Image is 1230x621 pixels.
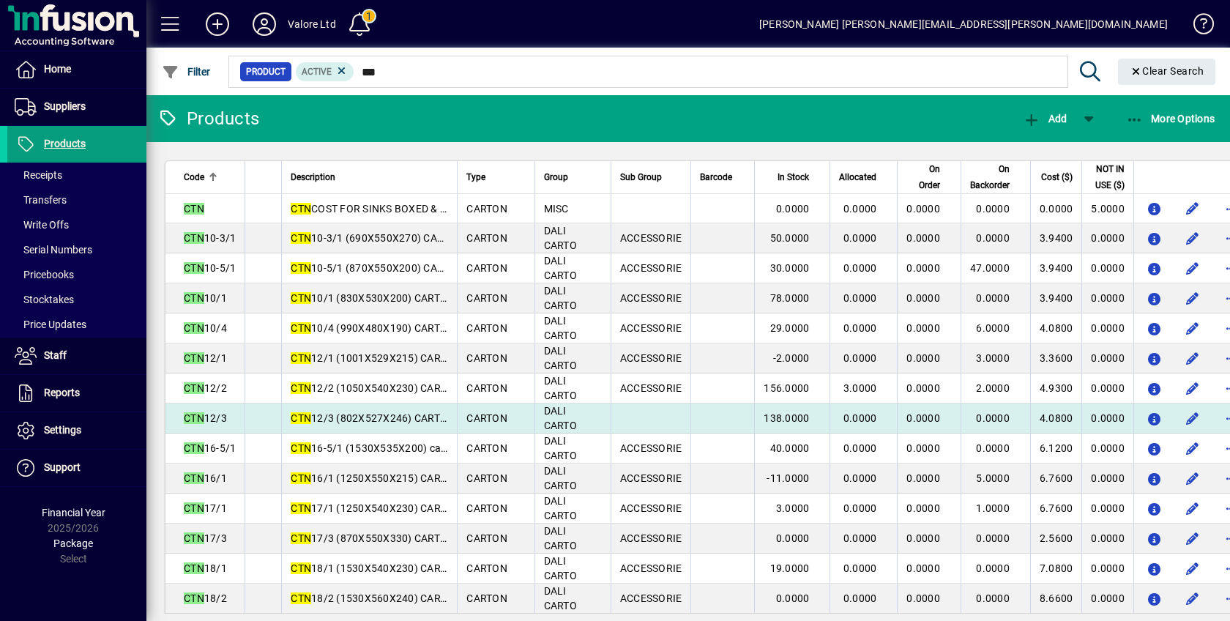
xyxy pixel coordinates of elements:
span: Code [184,169,204,185]
td: 2.5600 [1030,524,1082,554]
span: DALI CARTO [544,345,577,371]
td: 0.0000 [1081,223,1133,253]
em: CTN [291,532,311,544]
span: CARTON [466,532,507,544]
button: Edit [1181,286,1204,310]
span: 0.0000 [906,232,940,244]
span: 0.0000 [976,592,1010,604]
span: -11.0000 [767,472,809,484]
span: 17/1 (1250X540X230) CARTON [291,502,461,514]
span: 17/1 [184,502,227,514]
span: Add [1023,113,1067,124]
button: Edit [1181,436,1204,460]
span: Financial Year [42,507,105,518]
span: ACCESSORIE [620,292,682,304]
span: ACCESSORIE [620,262,682,274]
span: Write Offs [15,219,69,231]
span: Package [53,538,93,549]
span: DALI CARTO [544,285,577,311]
span: ACCESSORIE [620,442,682,454]
em: CTN [184,532,204,544]
span: 18/2 [184,592,227,604]
span: 12/1 [184,352,227,364]
span: -2.0000 [773,352,810,364]
span: 17/3 [184,532,227,544]
span: 0.0000 [976,412,1010,424]
td: 0.0000 [1081,373,1133,404]
button: Edit [1181,376,1204,400]
div: On Order [906,161,953,193]
span: CARTON [466,382,507,394]
span: Stocktakes [15,294,74,305]
div: Group [544,169,602,185]
span: 19.0000 [770,562,810,574]
span: 10/4 (990X480X190) CARTON [291,322,455,334]
div: Barcode [700,169,745,185]
span: 16/1 (1250X550X215) CARTON [291,472,461,484]
button: Edit [1181,256,1204,280]
div: [PERSON_NAME] [PERSON_NAME][EMAIL_ADDRESS][PERSON_NAME][DOMAIN_NAME] [759,12,1168,36]
button: Add [194,11,241,37]
span: 0.0000 [906,382,940,394]
span: 0.0000 [906,322,940,334]
span: ACCESSORIE [620,472,682,484]
td: 3.9400 [1030,283,1082,313]
em: CTN [291,442,311,454]
td: 4.9300 [1030,373,1082,404]
span: DALI CARTO [544,225,577,251]
span: Type [466,169,485,185]
span: 10/1 (830X530X200) CARTON [291,292,455,304]
div: On Backorder [970,161,1023,193]
span: DALI CARTO [544,525,577,551]
span: 0.0000 [843,472,877,484]
span: Active [302,67,332,77]
span: CARTON [466,352,507,364]
em: CTN [291,502,311,514]
td: 6.7600 [1030,464,1082,494]
span: Reports [44,387,80,398]
button: Edit [1181,497,1204,520]
button: Profile [241,11,288,37]
span: DALI CARTO [544,435,577,461]
em: CTN [291,592,311,604]
button: Filter [158,59,215,85]
span: ACCESSORIE [620,382,682,394]
a: Transfers [7,187,146,212]
td: 0.0000 [1081,283,1133,313]
em: CTN [291,412,311,424]
span: 0.0000 [843,442,877,454]
td: 3.9400 [1030,253,1082,283]
span: Description [291,169,335,185]
span: 0.0000 [976,532,1010,544]
span: 30.0000 [770,262,810,274]
span: 12/3 [184,412,227,424]
span: ACCESSORIE [620,562,682,574]
a: Pricebooks [7,262,146,287]
span: ACCESSORIE [620,502,682,514]
span: DALI CARTO [544,465,577,491]
span: CARTON [466,472,507,484]
span: CARTON [466,562,507,574]
td: 5.0000 [1081,194,1133,223]
span: 18/2 (1530X560X240) CARTON [291,592,461,604]
td: 0.0000 [1081,404,1133,434]
td: 3.3600 [1030,343,1082,373]
span: CARTON [466,203,507,215]
span: DALI CARTO [544,405,577,431]
span: In Stock [778,169,809,185]
span: 12/2 [184,382,227,394]
div: Description [291,169,448,185]
span: 0.0000 [906,532,940,544]
a: Write Offs [7,212,146,237]
td: 0.0000 [1081,434,1133,464]
a: Home [7,51,146,88]
em: CTN [184,292,204,304]
span: 17/3 (870X550X330) CARTON =0.16M3 [291,532,499,544]
td: 0.0000 [1081,584,1133,614]
em: CTN [184,412,204,424]
em: CTN [184,203,204,215]
span: Pricebooks [15,269,74,280]
span: Cost ($) [1041,169,1073,185]
td: 4.0800 [1030,404,1082,434]
a: Receipts [7,163,146,187]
